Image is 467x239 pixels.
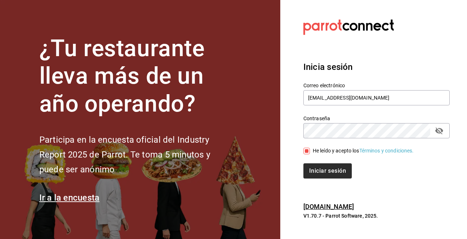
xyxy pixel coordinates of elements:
button: Iniciar sesión [303,163,352,179]
label: Contraseña [303,116,450,121]
h2: Participa en la encuesta oficial del Industry Report 2025 de Parrot. Te toma 5 minutos y puede se... [39,133,234,177]
a: Términos y condiciones. [359,148,414,154]
a: Ir a la encuesta [39,193,100,203]
button: passwordField [433,125,445,137]
h1: ¿Tu restaurante lleva más de un año operando? [39,35,234,118]
a: [DOMAIN_NAME] [303,203,354,210]
div: He leído y acepto los [313,147,414,155]
label: Correo electrónico [303,83,450,88]
p: V1.70.7 - Parrot Software, 2025. [303,212,450,219]
input: Ingresa tu correo electrónico [303,90,450,105]
h3: Inicia sesión [303,60,450,74]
